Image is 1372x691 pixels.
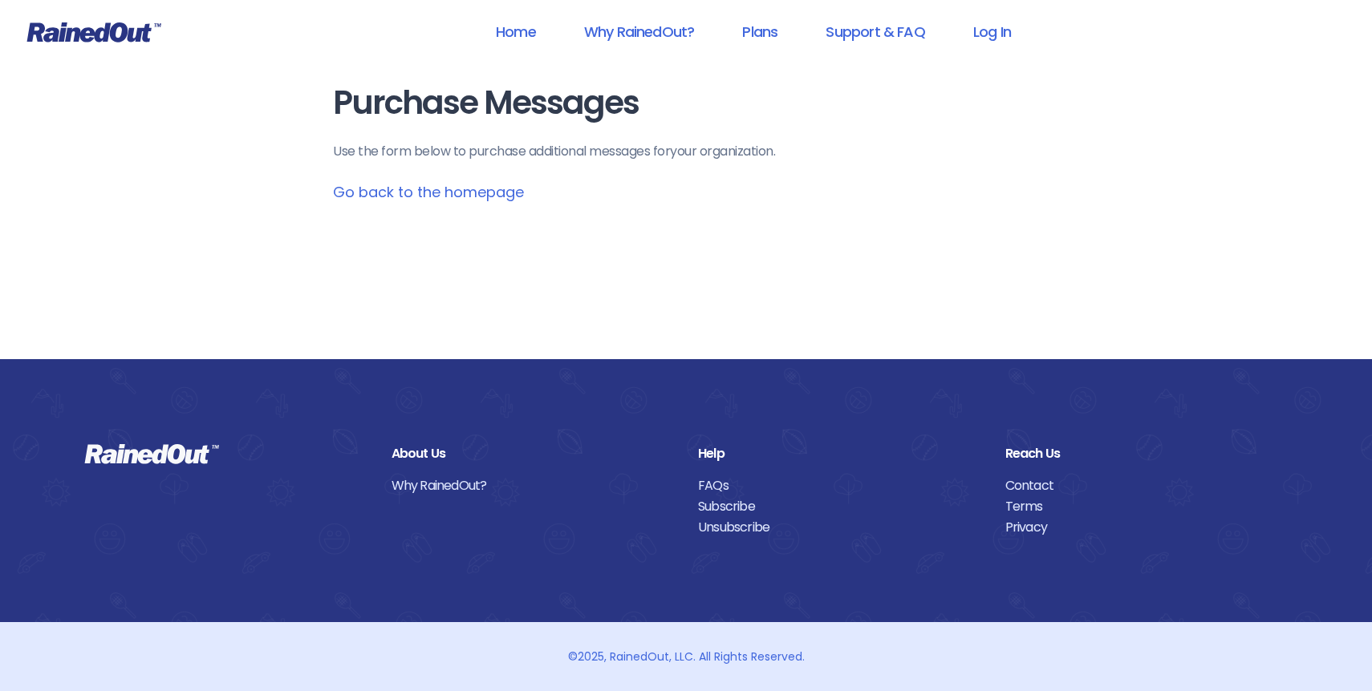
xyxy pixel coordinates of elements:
[392,443,675,464] div: About Us
[1005,475,1289,496] a: Contact
[392,475,675,496] a: Why RainedOut?
[721,14,798,50] a: Plans
[698,443,981,464] div: Help
[475,14,557,50] a: Home
[1005,517,1289,538] a: Privacy
[805,14,945,50] a: Support & FAQ
[952,14,1032,50] a: Log In
[333,182,524,202] a: Go back to the homepage
[333,85,1039,121] h1: Purchase Messages
[698,517,981,538] a: Unsubscribe
[1005,443,1289,464] div: Reach Us
[333,142,1039,161] p: Use the form below to purchase additional messages for your organization .
[698,496,981,517] a: Subscribe
[1005,496,1289,517] a: Terms
[563,14,716,50] a: Why RainedOut?
[698,475,981,496] a: FAQs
